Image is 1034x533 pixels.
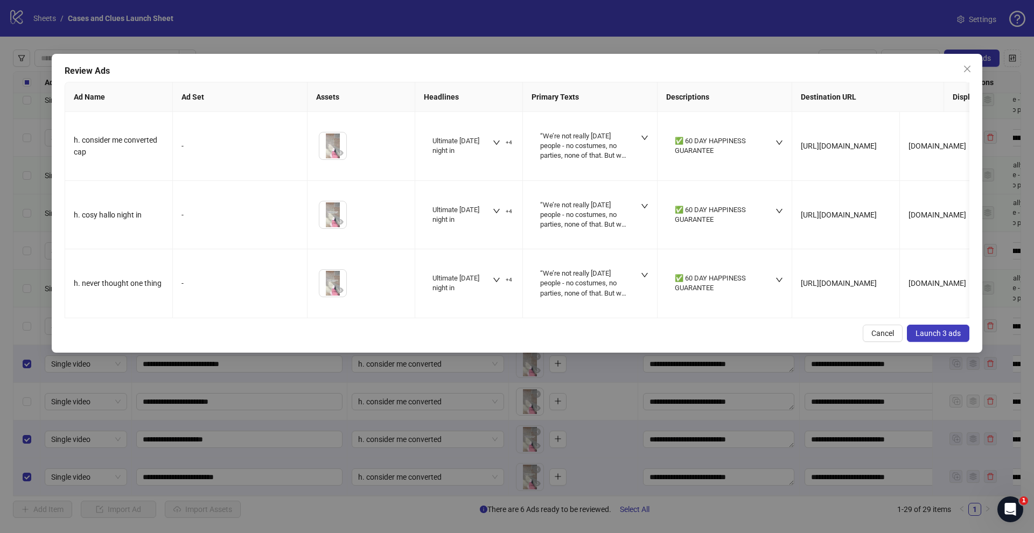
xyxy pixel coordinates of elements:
[65,82,173,112] th: Ad Name
[181,140,298,152] div: -
[319,270,346,297] img: Asset 1
[506,139,512,146] span: +4
[775,207,783,215] span: down
[540,131,627,161] div: “We’re not really [DATE] people - no costumes, no parties, none of that. But we still wanted to d...
[792,82,944,112] th: Destination URL
[523,82,658,112] th: Primary Texts
[333,284,346,297] button: Preview
[997,496,1023,522] iframe: Intercom live chat
[74,136,157,156] span: h. consider me converted cap
[909,142,966,150] span: [DOMAIN_NAME]
[641,271,648,279] span: down
[181,277,298,289] div: -
[909,211,966,219] span: [DOMAIN_NAME]
[675,205,761,225] div: ✅ 60 DAY HAPPINESS GUARANTEE
[907,325,969,342] button: Launch 3 ads
[336,218,344,226] span: eye
[74,279,162,287] span: h. never thought one thing
[1019,496,1028,505] span: 1
[863,325,903,342] button: Cancel
[74,211,142,219] span: h. cosy hallo night in
[173,82,308,112] th: Ad Set
[432,136,492,156] div: Ultimate [DATE] night in
[181,209,298,221] div: -
[493,139,500,146] span: down
[963,65,972,73] span: close
[506,208,512,215] span: +4
[916,329,961,338] span: Launch 3 ads
[488,136,516,149] button: +4
[801,142,877,150] span: [URL][DOMAIN_NAME]
[506,277,512,283] span: +4
[65,65,969,78] div: Review Ads
[909,279,966,287] span: [DOMAIN_NAME]
[493,207,500,215] span: down
[675,273,761,293] div: ✅ 60 DAY HAPPINESS GUARANTEE
[432,273,492,293] div: Ultimate [DATE] night in
[319,201,346,228] img: Asset 1
[488,205,516,218] button: +4
[336,149,344,157] span: eye
[319,132,346,159] img: Asset 1
[333,146,346,159] button: Preview
[493,276,500,284] span: down
[801,279,877,287] span: [URL][DOMAIN_NAME]
[540,269,627,298] div: “We’re not really [DATE] people - no costumes, no parties, none of that. But we still wanted to d...
[775,276,783,284] span: down
[432,205,492,225] div: Ultimate [DATE] night in
[675,136,761,156] div: ✅ 60 DAY HAPPINESS GUARANTEE
[641,202,648,210] span: down
[641,134,648,142] span: down
[775,139,783,146] span: down
[333,215,346,228] button: Preview
[540,200,627,230] div: “We’re not really [DATE] people - no costumes, no parties, none of that. But we still wanted to d...
[308,82,415,112] th: Assets
[871,329,894,338] span: Cancel
[801,211,877,219] span: [URL][DOMAIN_NAME]
[959,60,976,78] button: Close
[415,82,523,112] th: Headlines
[488,273,516,286] button: +4
[658,82,792,112] th: Descriptions
[336,286,344,294] span: eye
